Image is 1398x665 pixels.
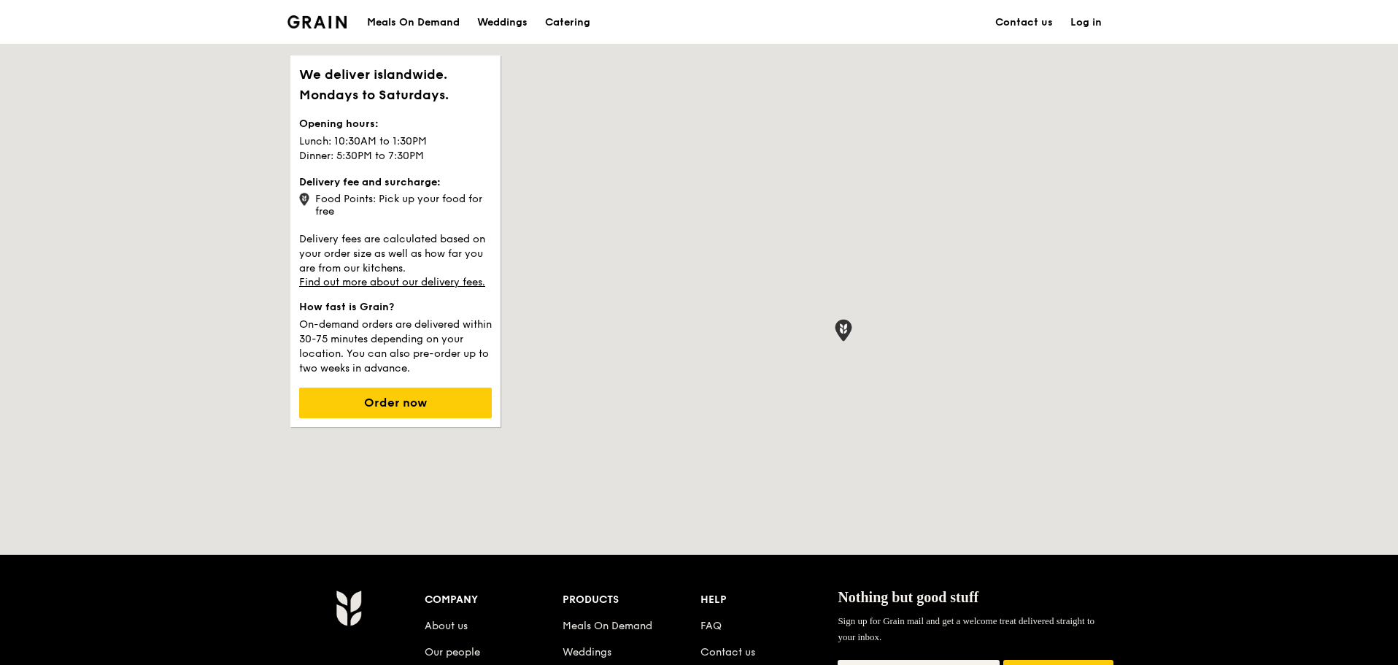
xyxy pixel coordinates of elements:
div: Products [563,590,700,610]
span: Nothing but good stuff [838,589,978,605]
h1: We deliver islandwide. Mondays to Saturdays. [299,64,492,105]
div: Help [700,590,838,610]
img: Grain [336,590,361,626]
a: Contact us [700,646,755,658]
div: Food Points: Pick up your food for free [299,190,492,218]
a: Log in [1062,1,1111,45]
a: Weddings [563,646,611,658]
p: Lunch: 10:30AM to 1:30PM Dinner: 5:30PM to 7:30PM [299,131,492,164]
a: Contact us [986,1,1062,45]
a: Catering [536,1,599,45]
img: icon-grain-marker.0ca718ca.png [299,193,309,206]
strong: Delivery fee and surcharge: [299,176,441,188]
a: Order now [299,397,492,410]
p: Delivery fees are calculated based on your order size as well as how far you are from our kitchens. [299,229,492,276]
div: Catering [545,1,590,45]
a: Find out more about our delivery fees. [299,276,485,288]
div: Meals On Demand [367,1,460,45]
a: Our people [425,646,480,658]
p: On-demand orders are delivered within 30-75 minutes depending on your location. You can also pre-... [299,315,492,376]
a: Meals On Demand [563,620,652,632]
div: Company [425,590,563,610]
a: Weddings [468,1,536,45]
a: FAQ [700,620,722,632]
strong: Opening hours: [299,118,379,130]
img: Grain [287,15,347,28]
span: Sign up for Grain mail and get a welcome treat delivered straight to your inbox. [838,615,1094,642]
a: About us [425,620,468,632]
strong: How fast is Grain? [299,301,394,313]
button: Order now [299,388,492,418]
div: Weddings [477,1,528,45]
